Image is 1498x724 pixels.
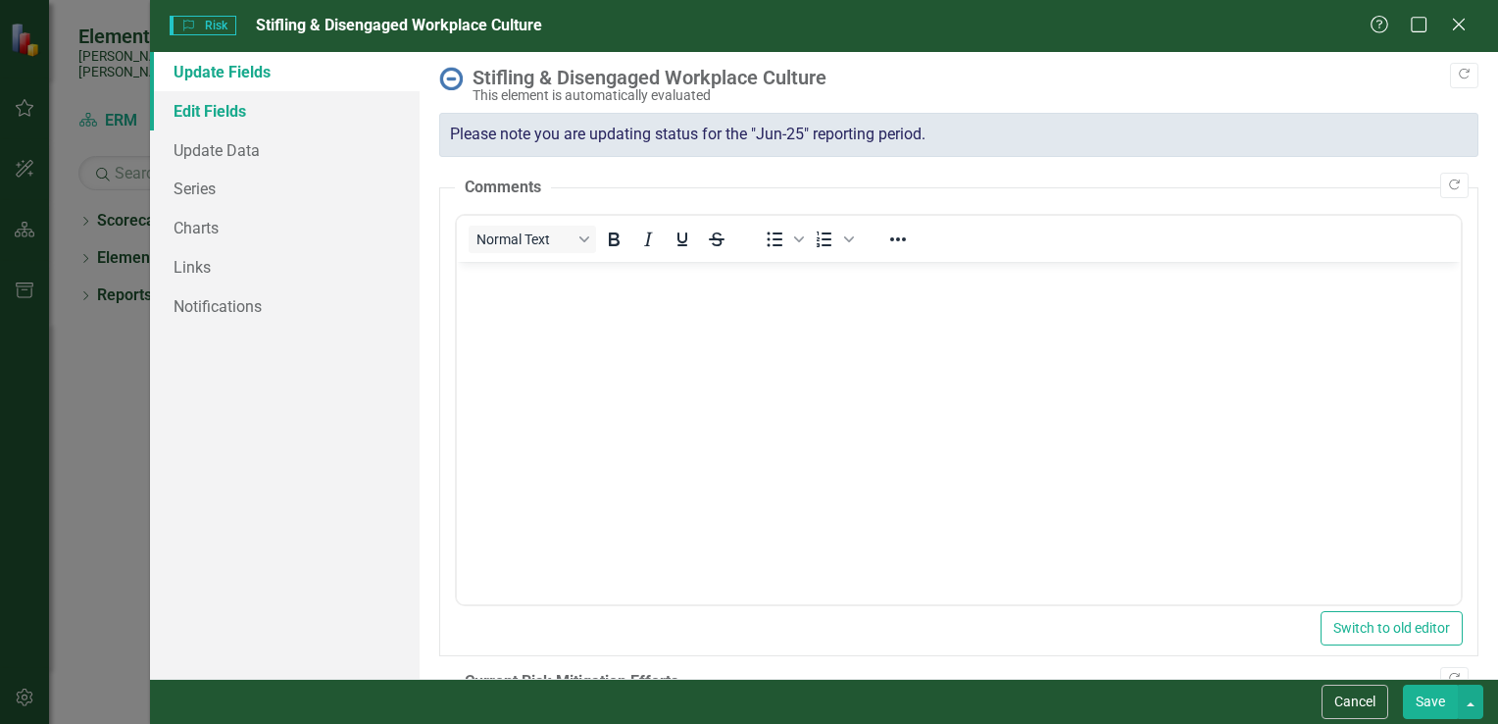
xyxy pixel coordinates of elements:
[170,16,236,35] span: Risk
[455,671,688,694] legend: Current Risk Mitigation Efforts
[439,113,1478,157] div: Please note you are updating status for the "Jun-25" reporting period.
[469,226,596,253] button: Block Normal Text
[1322,685,1388,719] button: Cancel
[881,226,915,253] button: Reveal or hide additional toolbar items
[150,247,420,286] a: Links
[455,177,551,199] legend: Comments
[631,226,665,253] button: Italic
[150,91,420,130] a: Edit Fields
[473,67,1469,88] div: Stifling & Disengaged Workplace Culture
[256,16,542,34] span: Stifling & Disengaged Workplace Culture
[473,88,1469,103] div: This element is automatically evaluated
[700,226,733,253] button: Strikethrough
[150,52,420,91] a: Update Fields
[476,232,573,247] span: Normal Text
[150,286,420,326] a: Notifications
[150,130,420,170] a: Update Data
[439,67,463,90] img: No Information
[758,226,807,253] div: Bullet list
[150,169,420,208] a: Series
[1321,611,1463,646] button: Switch to old editor
[666,226,699,253] button: Underline
[1403,685,1458,719] button: Save
[457,262,1461,604] iframe: Rich Text Area
[597,226,630,253] button: Bold
[150,208,420,247] a: Charts
[808,226,857,253] div: Numbered list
